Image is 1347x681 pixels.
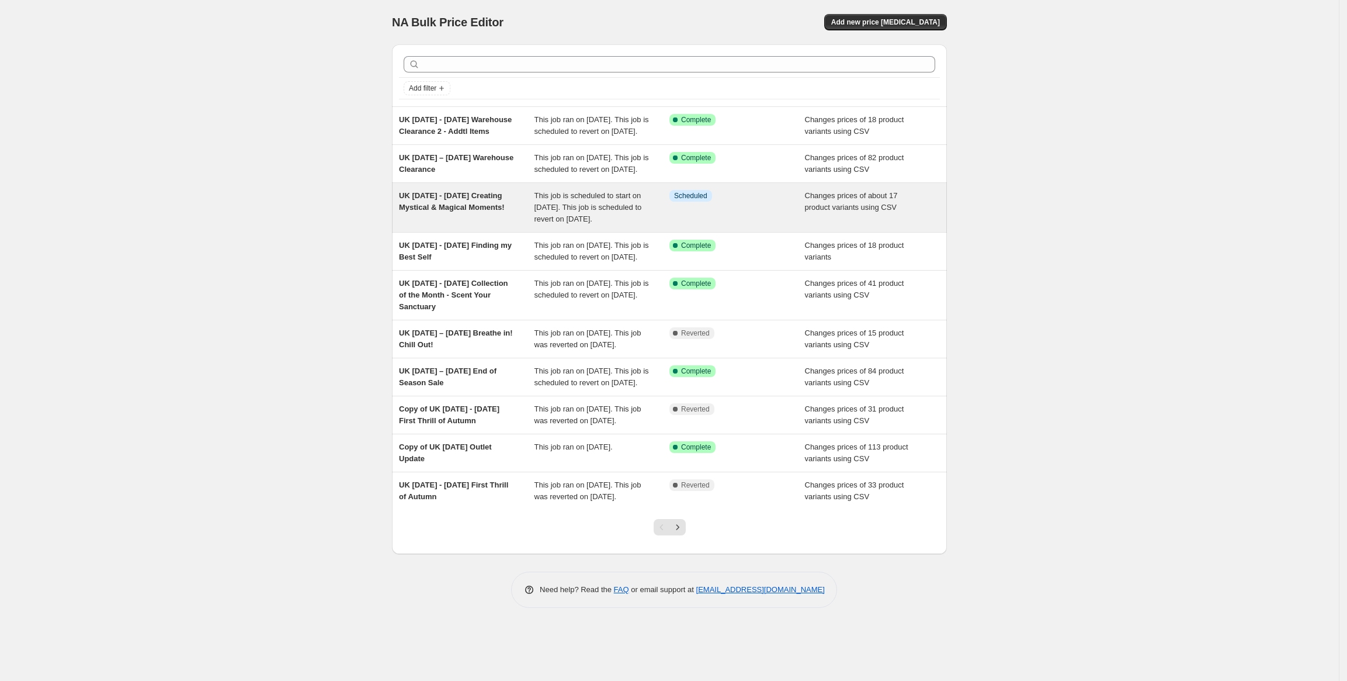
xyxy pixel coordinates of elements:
span: Reverted [681,405,710,414]
span: UK [DATE] - [DATE] First Thrill of Autumn [399,480,508,501]
span: Complete [681,153,711,163]
span: This job ran on [DATE]. This job is scheduled to revert on [DATE]. [534,115,649,136]
nav: Pagination [654,519,686,535]
span: This job ran on [DATE]. This job is scheduled to revert on [DATE]. [534,367,649,387]
span: Complete [681,241,711,250]
span: Reverted [681,480,710,490]
span: This job is scheduled to start on [DATE]. This job is scheduled to revert on [DATE]. [534,191,642,223]
span: This job ran on [DATE]. This job was reverted on [DATE]. [534,480,641,501]
span: NA Bulk Price Editor [392,16,504,29]
span: UK [DATE] - [DATE] Collection of the Month - Scent Your Sanctuary [399,279,508,311]
span: Add new price [MEDICAL_DATA] [831,18,940,27]
a: FAQ [614,585,629,594]
span: Changes prices of 18 product variants using CSV [805,115,904,136]
button: Add filter [404,81,450,95]
span: Copy of UK [DATE] - [DATE] First Thrill of Autumn [399,405,499,425]
span: Changes prices of 113 product variants using CSV [805,443,908,463]
span: Scheduled [674,191,707,201]
span: Changes prices of 82 product variants using CSV [805,153,904,174]
button: Next [669,519,686,535]
span: Changes prices of 15 product variants using CSV [805,329,904,349]
span: Complete [681,443,711,452]
span: Changes prices of 33 product variants using CSV [805,480,904,501]
span: Changes prices of 18 product variants [805,241,904,261]
span: UK [DATE] - [DATE] Warehouse Clearance 2 - Addtl Items [399,115,512,136]
span: Copy of UK [DATE] Outlet Update [399,443,492,463]
span: Changes prices of about 17 product variants using CSV [805,191,898,212]
span: UK [DATE] - [DATE] Finding my Best Self [399,241,512,261]
span: Changes prices of 31 product variants using CSV [805,405,904,425]
span: This job ran on [DATE]. This job was reverted on [DATE]. [534,405,641,425]
span: Add filter [409,84,436,93]
span: Complete [681,279,711,288]
span: This job ran on [DATE]. [534,443,613,451]
span: or email support at [629,585,696,594]
span: This job ran on [DATE]. This job was reverted on [DATE]. [534,329,641,349]
span: UK [DATE] – [DATE] Breathe in! Chill Out! [399,329,513,349]
span: This job ran on [DATE]. This job is scheduled to revert on [DATE]. [534,279,649,299]
span: Need help? Read the [540,585,614,594]
span: UK [DATE] - [DATE] Creating Mystical & Magical Moments! [399,191,505,212]
span: Changes prices of 41 product variants using CSV [805,279,904,299]
span: This job ran on [DATE]. This job is scheduled to revert on [DATE]. [534,153,649,174]
span: This job ran on [DATE]. This job is scheduled to revert on [DATE]. [534,241,649,261]
span: Changes prices of 84 product variants using CSV [805,367,904,387]
a: [EMAIL_ADDRESS][DOMAIN_NAME] [696,585,825,594]
span: Reverted [681,329,710,338]
span: UK [DATE] – [DATE] Warehouse Clearance [399,153,513,174]
span: UK [DATE] – [DATE] End of Season Sale [399,367,497,387]
span: Complete [681,367,711,376]
button: Add new price [MEDICAL_DATA] [824,14,947,30]
span: Complete [681,115,711,125]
